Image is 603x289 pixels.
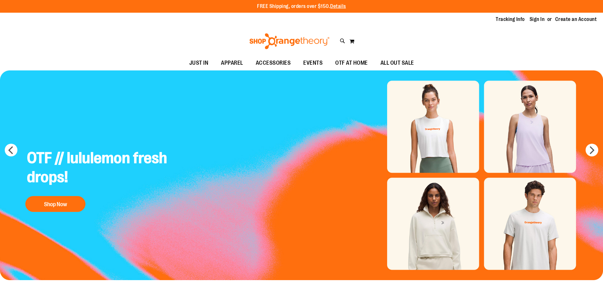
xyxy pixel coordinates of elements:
[25,196,85,212] button: Shop Now
[586,144,598,156] button: next
[496,16,525,23] a: Tracking Info
[530,16,545,23] a: Sign In
[5,144,17,156] button: prev
[221,56,243,70] span: APPAREL
[380,56,414,70] span: ALL OUT SALE
[555,16,597,23] a: Create an Account
[303,56,323,70] span: EVENTS
[257,3,346,10] p: FREE Shipping, orders over $150.
[256,56,291,70] span: ACCESSORIES
[330,3,346,9] a: Details
[189,56,209,70] span: JUST IN
[22,144,172,215] a: OTF // lululemon fresh drops! Shop Now
[335,56,368,70] span: OTF AT HOME
[248,33,330,49] img: Shop Orangetheory
[22,144,172,193] h2: OTF // lululemon fresh drops!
